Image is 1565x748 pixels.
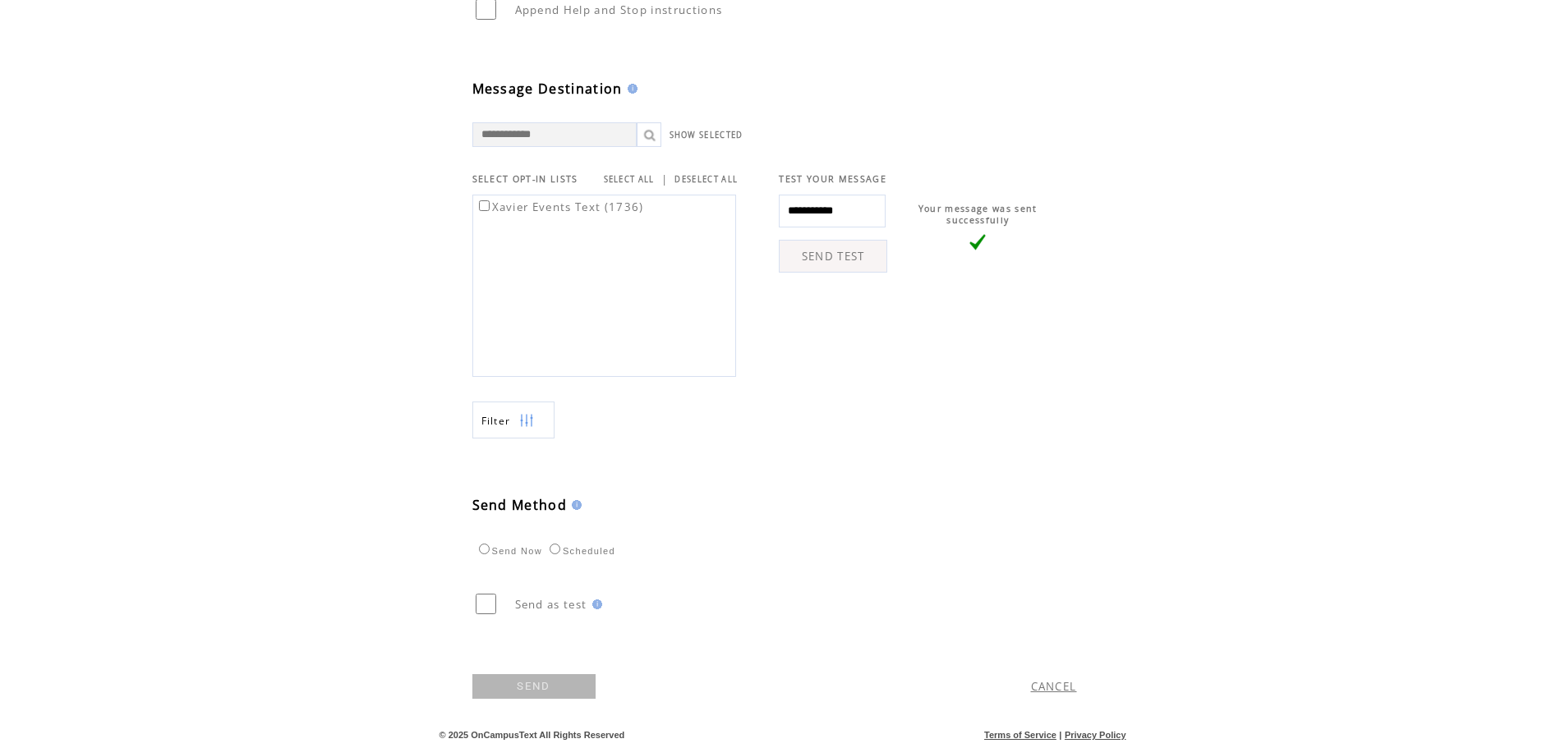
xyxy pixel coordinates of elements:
span: © 2025 OnCampusText All Rights Reserved [440,730,625,740]
label: Send Now [475,546,542,556]
img: filters.png [519,402,534,439]
input: Scheduled [550,544,560,554]
img: vLarge.png [969,234,986,250]
span: Send as test [515,597,587,612]
a: SHOW SELECTED [670,130,743,140]
label: Xavier Events Text (1736) [476,200,644,214]
span: SELECT OPT-IN LISTS [472,173,578,185]
img: help.gif [567,500,582,510]
a: SEND TEST [779,240,887,273]
input: Send Now [479,544,490,554]
label: Scheduled [545,546,615,556]
input: Xavier Events Text (1736) [479,200,490,211]
img: help.gif [587,599,602,609]
span: Append Help and Stop instructions [515,2,723,17]
span: Your message was sent successfully [918,203,1038,226]
a: SELECT ALL [604,174,655,185]
a: DESELECT ALL [674,174,738,185]
img: help.gif [623,84,638,94]
span: | [661,172,668,186]
span: | [1059,730,1061,740]
span: Send Method [472,496,568,514]
a: SEND [472,674,596,699]
span: Show filters [481,414,511,428]
a: Privacy Policy [1065,730,1126,740]
a: CANCEL [1031,679,1077,694]
span: Message Destination [472,80,623,98]
a: Filter [472,402,555,438]
span: TEST YOUR MESSAGE [779,173,886,185]
a: Terms of Service [984,730,1056,740]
